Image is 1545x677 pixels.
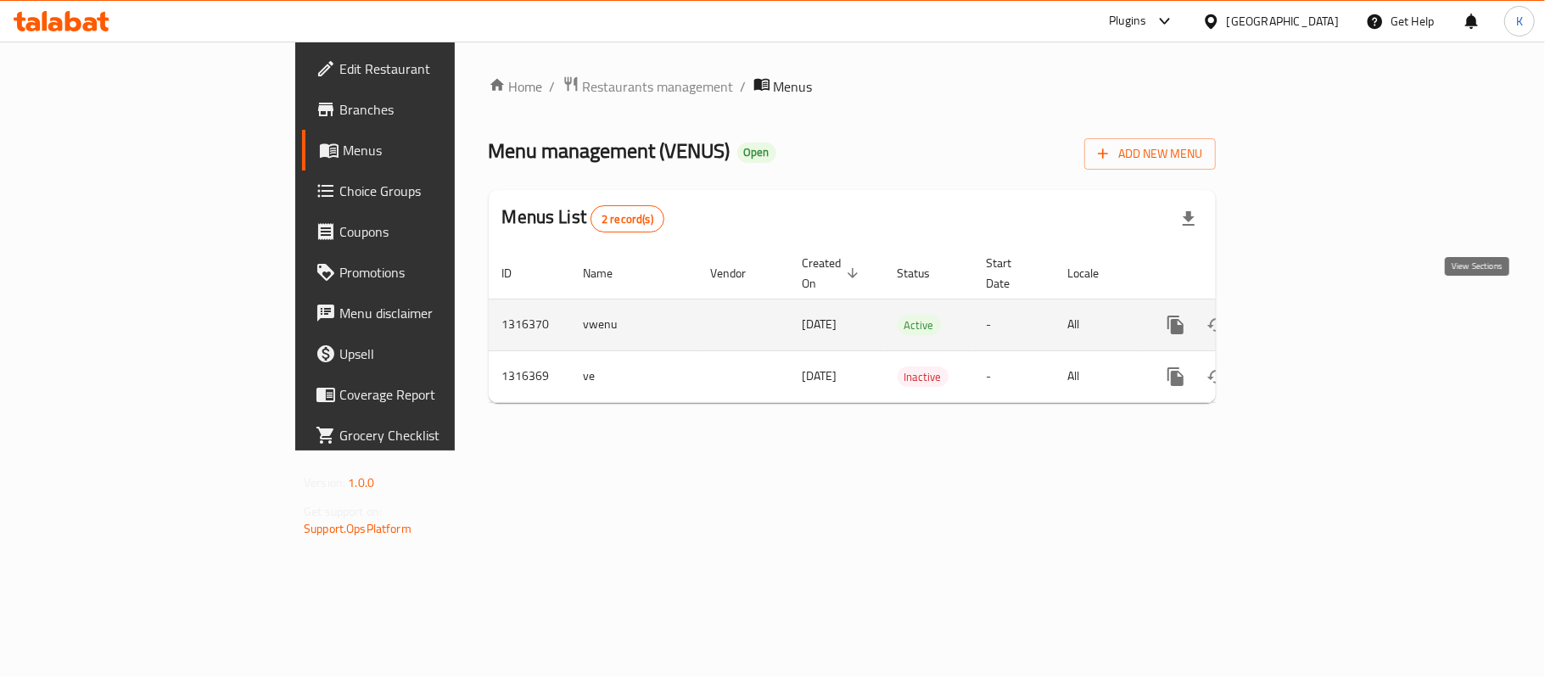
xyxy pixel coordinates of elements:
[1196,356,1237,397] button: Change Status
[584,263,635,283] span: Name
[803,313,837,335] span: [DATE]
[898,315,941,335] div: Active
[302,89,553,130] a: Branches
[1227,12,1339,31] div: [GEOGRAPHIC_DATA]
[302,415,553,456] a: Grocery Checklist
[302,252,553,293] a: Promotions
[987,253,1034,294] span: Start Date
[339,59,540,79] span: Edit Restaurant
[1142,248,1332,299] th: Actions
[304,472,345,494] span: Version:
[1109,11,1146,31] div: Plugins
[774,76,813,97] span: Menus
[1098,143,1202,165] span: Add New Menu
[563,76,734,98] a: Restaurants management
[339,384,540,405] span: Coverage Report
[304,518,411,540] a: Support.OpsPlatform
[583,76,734,97] span: Restaurants management
[898,367,949,387] span: Inactive
[339,303,540,323] span: Menu disclaimer
[339,425,540,445] span: Grocery Checklist
[973,299,1055,350] td: -
[489,131,731,170] span: Menu management ( VENUS )
[741,76,747,97] li: /
[1516,12,1523,31] span: K
[489,248,1332,403] table: enhanced table
[898,316,941,335] span: Active
[1156,305,1196,345] button: more
[489,76,1216,98] nav: breadcrumb
[737,145,776,159] span: Open
[973,350,1055,402] td: -
[502,263,535,283] span: ID
[302,333,553,374] a: Upsell
[1168,199,1209,239] div: Export file
[339,262,540,283] span: Promotions
[591,211,663,227] span: 2 record(s)
[302,48,553,89] a: Edit Restaurant
[803,253,864,294] span: Created On
[737,143,776,163] div: Open
[803,365,837,387] span: [DATE]
[302,293,553,333] a: Menu disclaimer
[591,205,664,232] div: Total records count
[502,204,664,232] h2: Menus List
[1055,299,1142,350] td: All
[339,344,540,364] span: Upsell
[1068,263,1122,283] span: Locale
[1055,350,1142,402] td: All
[898,263,953,283] span: Status
[570,350,697,402] td: ve
[348,472,374,494] span: 1.0.0
[339,221,540,242] span: Coupons
[339,99,540,120] span: Branches
[1156,356,1196,397] button: more
[304,501,382,523] span: Get support on:
[711,263,769,283] span: Vendor
[570,299,697,350] td: vwenu
[339,181,540,201] span: Choice Groups
[1196,305,1237,345] button: Change Status
[1084,138,1216,170] button: Add New Menu
[302,211,553,252] a: Coupons
[302,171,553,211] a: Choice Groups
[302,374,553,415] a: Coverage Report
[302,130,553,171] a: Menus
[343,140,540,160] span: Menus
